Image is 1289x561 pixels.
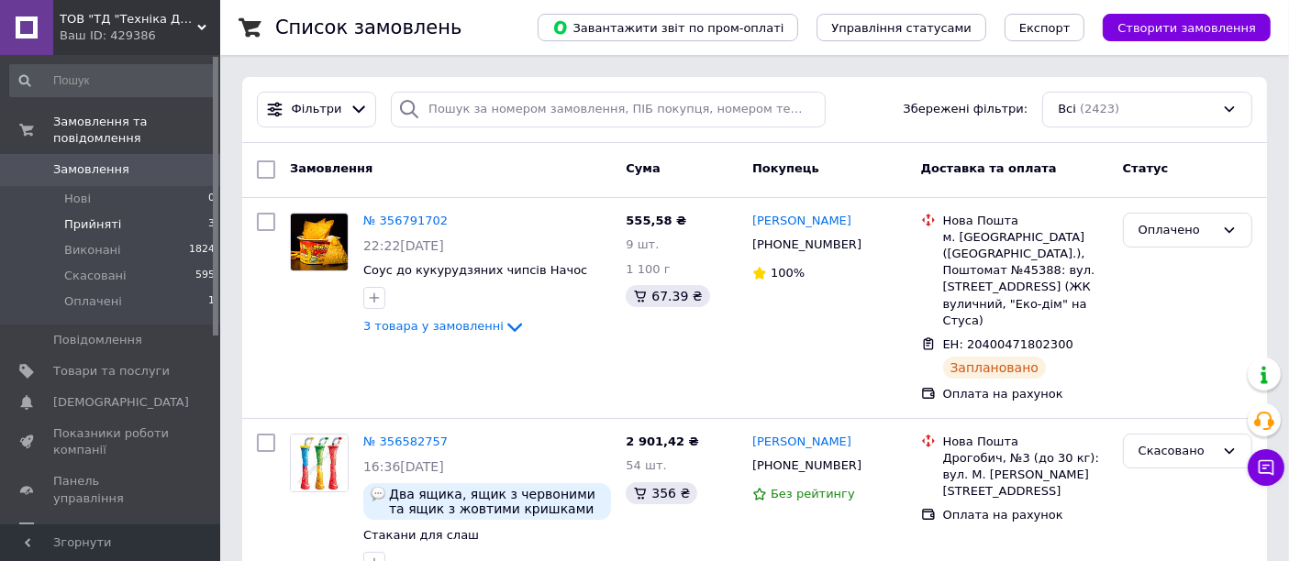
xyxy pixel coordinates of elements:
a: 3 товара у замовленні [363,319,526,333]
span: Виконані [64,242,121,258]
span: Показники роботи компанії [53,425,170,458]
span: Повідомлення [53,332,142,348]
span: 1 [208,293,215,310]
span: Cума [626,161,660,175]
span: Два ящика, ящик з червоними та ящик з жовтими кришками [389,487,604,516]
a: № 356582757 [363,434,448,448]
span: Нові [64,191,91,207]
button: Експорт [1005,14,1085,41]
span: Замовлення [290,161,372,175]
span: Доставка та оплата [921,161,1057,175]
img: :speech_balloon: [371,487,385,501]
span: Прийняті [64,216,121,233]
span: Скасовані [64,268,127,284]
div: [PHONE_NUMBER] [749,454,865,478]
input: Пошук за номером замовлення, ПІБ покупця, номером телефону, Email, номером накладної [391,92,825,127]
span: 595 [195,268,215,284]
span: Створити замовлення [1117,21,1256,35]
a: Створити замовлення [1084,20,1271,34]
span: 3 [208,216,215,233]
div: 67.39 ₴ [626,285,709,307]
span: Замовлення [53,161,129,178]
a: Фото товару [290,213,349,271]
img: Фото товару [291,214,348,270]
span: 100% [771,266,805,280]
span: 555,58 ₴ [626,214,686,227]
span: 1 100 г [626,262,670,276]
span: 22:22[DATE] [363,238,444,253]
span: 3 товара у замовленні [363,320,504,334]
input: Пошук [9,64,217,97]
span: Фільтри [292,101,342,118]
span: Без рейтингу [771,487,855,500]
span: 9 шт. [626,237,659,251]
button: Чат з покупцем [1248,449,1284,486]
span: 54 шт. [626,458,666,472]
span: Замовлення та повідомлення [53,114,220,147]
span: Відгуки [53,522,101,538]
span: 2 901,42 ₴ [626,434,698,448]
span: Покупець [752,161,819,175]
span: Статус [1123,161,1169,175]
div: Скасовано [1139,442,1215,461]
span: Всі [1058,101,1076,118]
a: Фото товару [290,434,349,492]
span: Оплачені [64,293,122,310]
button: Управління статусами [817,14,986,41]
span: Збережені фільтри: [903,101,1028,118]
div: м. [GEOGRAPHIC_DATA] ([GEOGRAPHIC_DATA].), Поштомат №45388: вул. [STREET_ADDRESS] (ЖК вуличний, "... [943,229,1108,329]
img: Фото товару [291,434,348,491]
h1: Список замовлень [275,16,461,38]
span: Експорт [1019,21,1071,35]
span: 16:36[DATE] [363,459,444,474]
a: [PERSON_NAME] [752,213,851,230]
span: Управління статусами [831,21,972,35]
div: Ваш ID: 429386 [60,27,220,44]
span: ТОВ "ТД "Техніка Дніпро" [60,11,197,27]
a: [PERSON_NAME] [752,434,851,451]
span: (2423) [1080,102,1119,115]
span: 0 [208,191,215,207]
span: ЕН: 20400471802300 [943,337,1073,351]
div: 356 ₴ [626,482,697,504]
button: Завантажити звіт по пром-оплаті [538,14,798,41]
a: № 356791702 [363,214,448,227]
div: Дрогобич, №3 (до 30 кг): вул. М. [PERSON_NAME][STREET_ADDRESS] [943,450,1108,500]
span: [DEMOGRAPHIC_DATA] [53,394,189,411]
span: Товари та послуги [53,363,170,379]
div: Оплата на рахунок [943,507,1108,523]
div: Нова Пошта [943,434,1108,450]
div: [PHONE_NUMBER] [749,233,865,257]
button: Створити замовлення [1103,14,1271,41]
a: Стакани для слаш [363,528,479,542]
div: Оплата на рахунок [943,386,1108,402]
span: Завантажити звіт по пром-оплаті [552,19,783,36]
div: Оплачено [1139,221,1215,240]
a: Соус до кукурудзяних чипсів Начос [363,263,587,277]
div: Заплановано [943,357,1047,379]
div: Нова Пошта [943,213,1108,229]
span: Панель управління [53,473,170,506]
span: 1824 [189,242,215,258]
